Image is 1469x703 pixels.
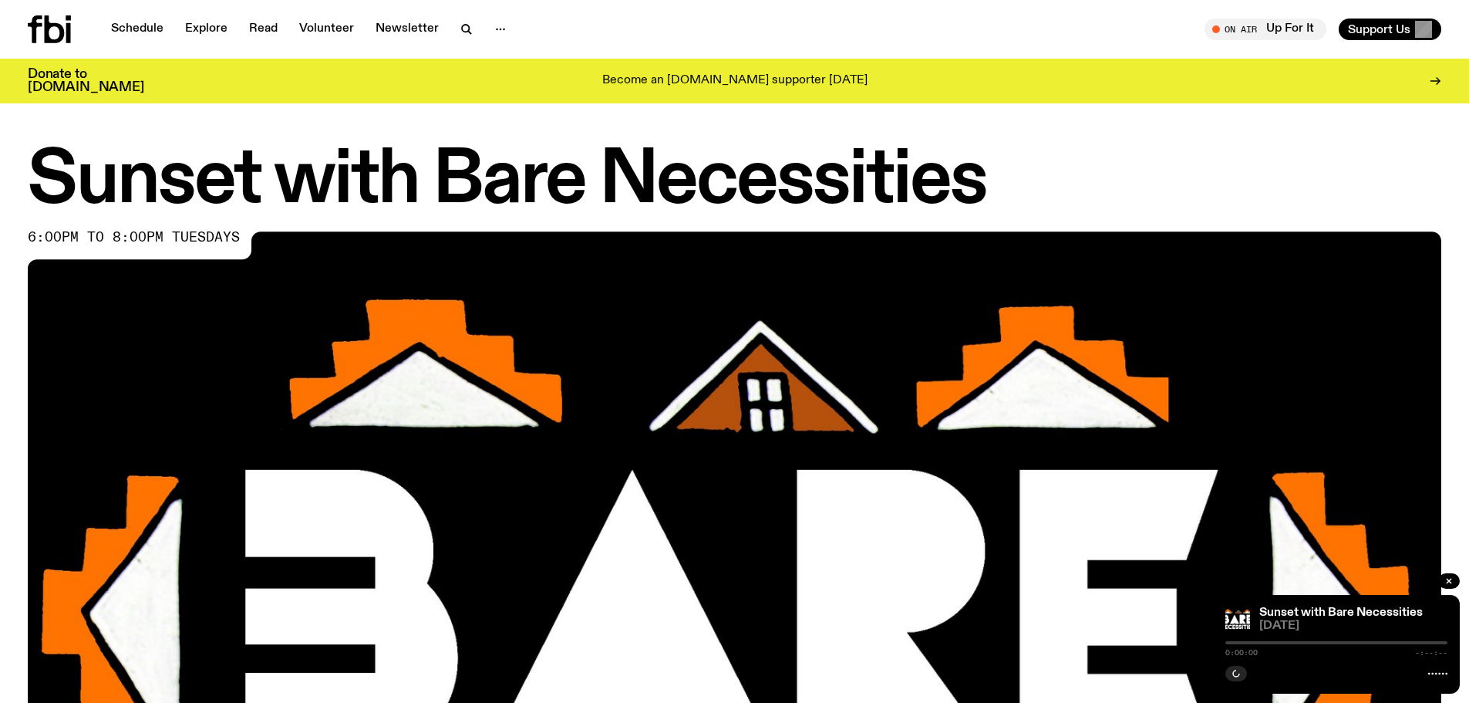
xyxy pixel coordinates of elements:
[1225,607,1250,632] img: Bare Necessities
[176,19,237,40] a: Explore
[240,19,287,40] a: Read
[28,147,1441,216] h1: Sunset with Bare Necessities
[366,19,448,40] a: Newsletter
[1205,19,1326,40] button: On AirUp For It
[290,19,363,40] a: Volunteer
[602,74,868,88] p: Become an [DOMAIN_NAME] supporter [DATE]
[28,68,144,94] h3: Donate to [DOMAIN_NAME]
[1348,22,1410,36] span: Support Us
[1259,620,1447,632] span: [DATE]
[1415,649,1447,657] span: -:--:--
[1225,649,1258,657] span: 0:00:00
[102,19,173,40] a: Schedule
[1339,19,1441,40] button: Support Us
[28,232,240,244] span: 6:00pm to 8:00pm tuesdays
[1259,607,1423,619] a: Sunset with Bare Necessities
